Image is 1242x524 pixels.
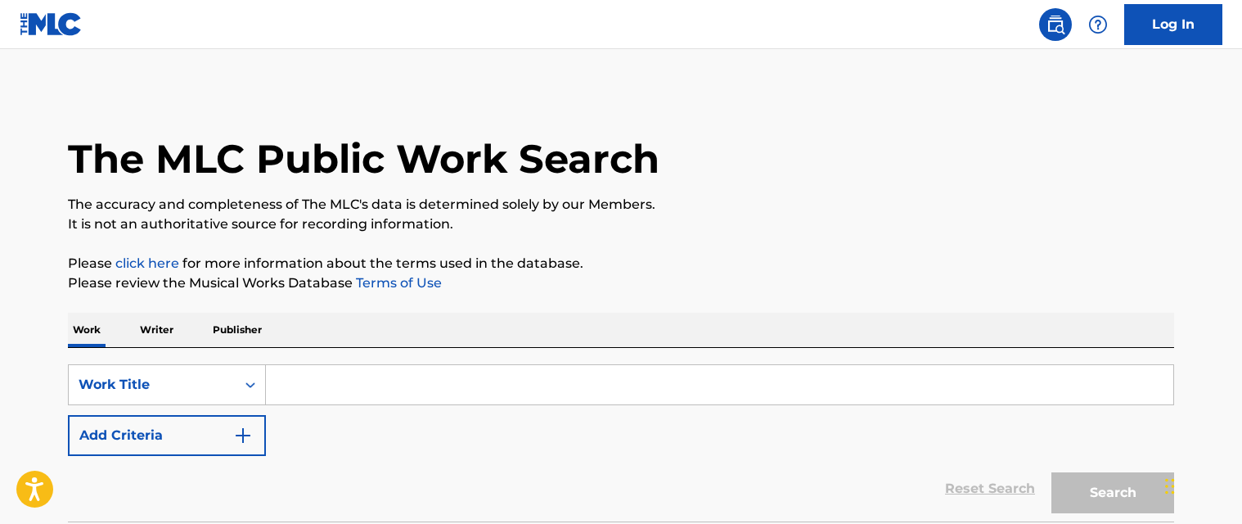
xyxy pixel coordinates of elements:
[68,415,266,456] button: Add Criteria
[1082,8,1114,41] div: Help
[233,426,253,445] img: 9d2ae6d4665cec9f34b9.svg
[135,313,178,347] p: Writer
[115,255,179,271] a: click here
[1160,445,1242,524] iframe: Chat Widget
[1088,15,1108,34] img: help
[68,364,1174,522] form: Search Form
[79,375,226,395] div: Work Title
[68,313,106,347] p: Work
[68,273,1174,293] p: Please review the Musical Works Database
[1124,4,1222,45] a: Log In
[353,275,442,291] a: Terms of Use
[68,254,1174,273] p: Please for more information about the terms used in the database.
[1165,462,1175,511] div: Drag
[1039,8,1072,41] a: Public Search
[68,134,659,183] h1: The MLC Public Work Search
[68,215,1174,234] p: It is not an authoritative source for recording information.
[208,313,267,347] p: Publisher
[1046,15,1065,34] img: search
[68,195,1174,215] p: The accuracy and completeness of The MLC's data is determined solely by our Members.
[20,12,83,36] img: MLC Logo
